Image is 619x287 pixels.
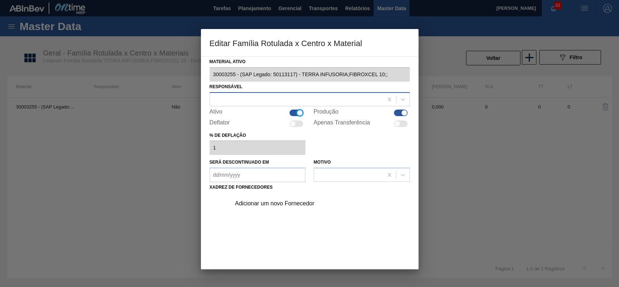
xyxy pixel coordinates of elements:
label: Responsável [210,84,243,89]
label: Produção [314,108,339,117]
h3: Editar Família Rotulada x Centro x Material [201,29,418,57]
label: Será descontinuado em [210,160,269,165]
label: Apenas Transferência [314,119,370,128]
label: Deflator [210,119,230,128]
label: Xadrez de Fornecedores [210,185,273,190]
label: % de deflação [210,130,306,141]
label: Ativo [210,108,223,117]
input: dd/mm/yyyy [210,168,306,182]
div: Adicionar um novo Fornecedor [235,200,377,207]
label: Motivo [314,160,331,165]
label: Material ativo [210,57,410,67]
